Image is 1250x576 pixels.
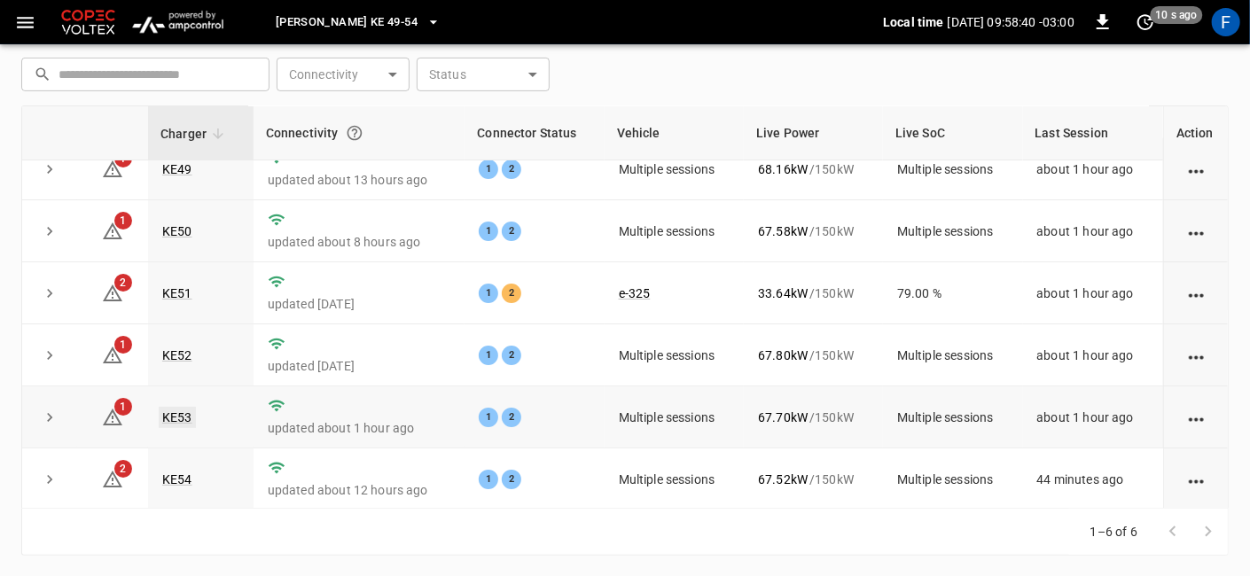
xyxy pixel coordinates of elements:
td: about 1 hour ago [1023,386,1164,448]
div: action cell options [1185,471,1207,488]
img: ampcontrol.io logo [126,5,230,39]
div: 2 [502,222,521,241]
div: 2 [502,160,521,179]
p: 67.70 kW [758,409,808,426]
th: Last Session [1023,106,1164,160]
span: 2 [114,460,132,478]
div: action cell options [1185,346,1207,364]
a: 1 [102,409,123,424]
td: Multiple sessions [883,138,1022,200]
td: 79.00 % [883,262,1022,324]
th: Connector Status [465,106,604,160]
a: e-325 [619,286,651,300]
div: / 150 kW [758,346,869,364]
a: 1 [102,347,123,362]
button: expand row [36,156,63,183]
div: / 150 kW [758,471,869,488]
span: 1 [114,398,132,416]
button: expand row [36,342,63,369]
div: Connectivity [266,117,453,149]
div: 2 [502,346,521,365]
button: expand row [36,404,63,431]
td: Multiple sessions [605,386,744,448]
span: [PERSON_NAME] KE 49-54 [276,12,418,33]
div: 1 [479,160,498,179]
button: expand row [36,466,63,493]
a: 1 [102,222,123,237]
p: updated about 12 hours ago [268,481,451,499]
a: KE51 [162,286,192,300]
button: expand row [36,218,63,245]
td: Multiple sessions [605,324,744,386]
p: 67.80 kW [758,346,808,364]
div: 1 [479,284,498,303]
div: action cell options [1185,160,1207,178]
div: / 150 kW [758,222,869,240]
div: 1 [479,346,498,365]
p: updated [DATE] [268,295,451,313]
span: 10 s ago [1151,6,1203,24]
td: Multiple sessions [883,324,1022,386]
div: action cell options [1185,284,1207,302]
p: 67.52 kW [758,471,808,488]
div: action cell options [1185,222,1207,240]
span: 1 [114,336,132,354]
a: KE49 [162,162,192,176]
p: Local time [883,13,944,31]
button: [PERSON_NAME] KE 49-54 [269,5,448,40]
div: 1 [479,470,498,489]
div: 1 [479,408,498,427]
td: Multiple sessions [605,448,744,510]
th: Action [1163,106,1228,160]
td: Multiple sessions [883,200,1022,262]
p: 1–6 of 6 [1090,523,1137,541]
button: Connection between the charger and our software. [339,117,371,149]
td: about 1 hour ago [1023,138,1164,200]
a: 1 [102,160,123,175]
p: updated about 8 hours ago [268,233,451,251]
span: 1 [114,212,132,230]
div: 2 [502,470,521,489]
td: 44 minutes ago [1023,448,1164,510]
th: Live SoC [883,106,1022,160]
td: about 1 hour ago [1023,324,1164,386]
a: KE54 [162,472,192,486]
div: / 150 kW [758,284,869,302]
div: / 150 kW [758,409,869,426]
div: 2 [502,408,521,427]
span: 2 [114,274,132,292]
p: [DATE] 09:58:40 -03:00 [948,13,1074,31]
td: Multiple sessions [605,138,744,200]
td: Multiple sessions [605,200,744,262]
th: Live Power [744,106,883,160]
button: set refresh interval [1131,8,1160,36]
div: profile-icon [1212,8,1240,36]
div: action cell options [1185,409,1207,426]
a: KE52 [162,348,192,362]
div: / 150 kW [758,160,869,178]
p: 33.64 kW [758,284,808,302]
button: expand row [36,280,63,307]
p: updated [DATE] [268,357,451,375]
p: updated about 1 hour ago [268,419,451,437]
a: 2 [102,285,123,300]
td: Multiple sessions [883,386,1022,448]
span: Charger [160,123,230,144]
img: Customer Logo [58,5,119,39]
div: 1 [479,222,498,241]
th: Vehicle [605,106,744,160]
a: KE53 [159,407,196,428]
p: 68.16 kW [758,160,808,178]
div: 2 [502,284,521,303]
a: KE50 [162,224,192,238]
td: about 1 hour ago [1023,200,1164,262]
a: 2 [102,471,123,486]
td: about 1 hour ago [1023,262,1164,324]
p: 67.58 kW [758,222,808,240]
td: Multiple sessions [883,448,1022,510]
p: updated about 13 hours ago [268,171,451,189]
